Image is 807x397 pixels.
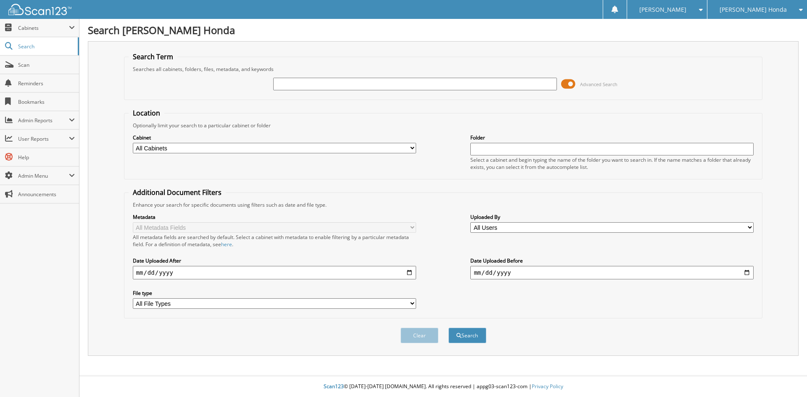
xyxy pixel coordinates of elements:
[18,98,75,105] span: Bookmarks
[470,213,754,221] label: Uploaded By
[324,383,344,390] span: Scan123
[129,108,164,118] legend: Location
[580,81,617,87] span: Advanced Search
[133,213,416,221] label: Metadata
[18,43,74,50] span: Search
[532,383,563,390] a: Privacy Policy
[720,7,787,12] span: [PERSON_NAME] Honda
[129,201,758,208] div: Enhance your search for specific documents using filters such as date and file type.
[133,134,416,141] label: Cabinet
[470,266,754,279] input: end
[18,117,69,124] span: Admin Reports
[129,52,177,61] legend: Search Term
[133,257,416,264] label: Date Uploaded After
[133,234,416,248] div: All metadata fields are searched by default. Select a cabinet with metadata to enable filtering b...
[401,328,438,343] button: Clear
[18,135,69,142] span: User Reports
[221,241,232,248] a: here
[18,172,69,179] span: Admin Menu
[18,191,75,198] span: Announcements
[448,328,486,343] button: Search
[133,266,416,279] input: start
[18,61,75,68] span: Scan
[18,24,69,32] span: Cabinets
[470,257,754,264] label: Date Uploaded Before
[133,289,416,297] label: File type
[470,156,754,171] div: Select a cabinet and begin typing the name of the folder you want to search in. If the name match...
[470,134,754,141] label: Folder
[129,122,758,129] div: Optionally limit your search to a particular cabinet or folder
[18,154,75,161] span: Help
[79,376,807,397] div: © [DATE]-[DATE] [DOMAIN_NAME]. All rights reserved | appg03-scan123-com |
[129,66,758,73] div: Searches all cabinets, folders, files, metadata, and keywords
[639,7,686,12] span: [PERSON_NAME]
[8,4,71,15] img: scan123-logo-white.svg
[18,80,75,87] span: Reminders
[88,23,799,37] h1: Search [PERSON_NAME] Honda
[129,188,226,197] legend: Additional Document Filters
